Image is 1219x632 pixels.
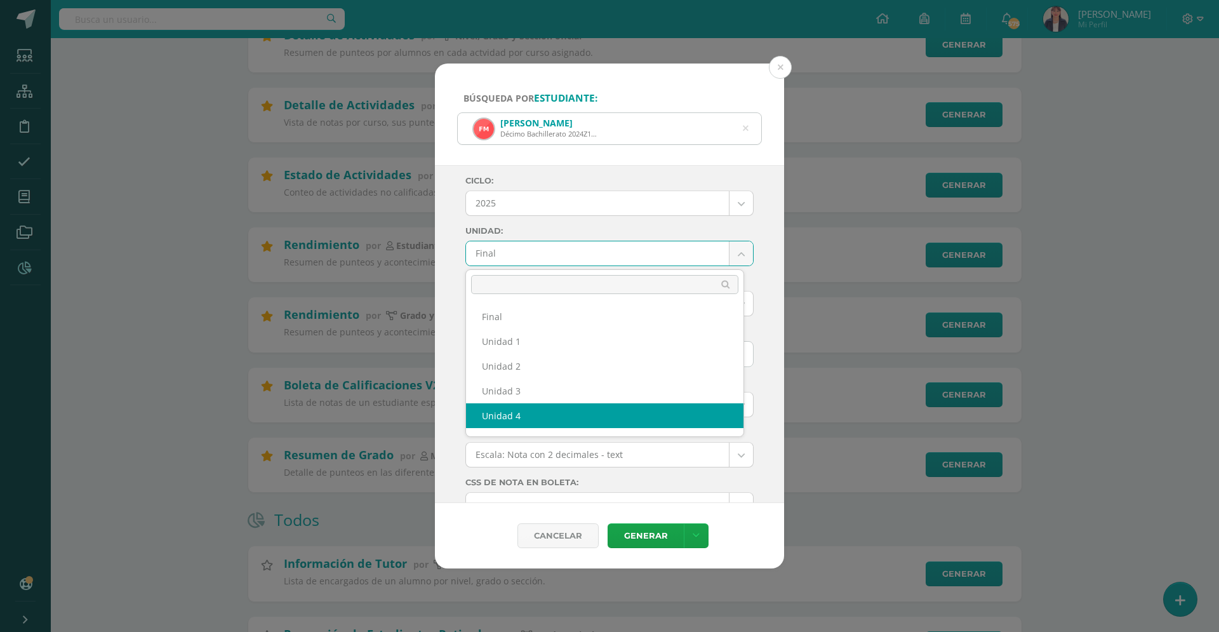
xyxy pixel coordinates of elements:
div: Unidad 4 [466,403,743,428]
div: Unidad 2 [466,354,743,379]
div: Unidad 1 [466,329,743,354]
div: Final [466,304,743,329]
div: Todas las Unidades [466,428,743,453]
div: Unidad 3 [466,379,743,403]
